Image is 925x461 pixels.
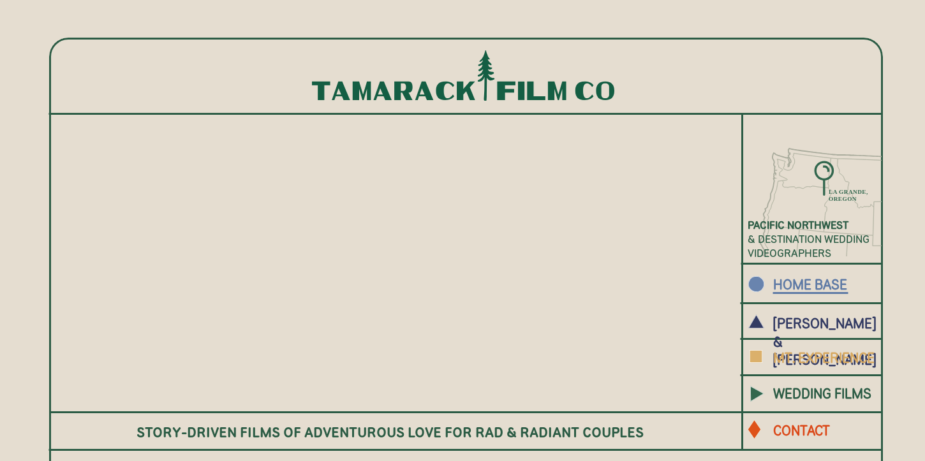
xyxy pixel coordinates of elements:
a: [PERSON_NAME] & [PERSON_NAME] [773,314,860,332]
a: HOME BASE [773,275,860,293]
a: PACIFIC NORThWEST& DESTINATION Weddingvideographers [748,218,910,275]
b: HOME BASE [773,276,847,293]
b: MT. EXPERIENCE [773,349,875,366]
h3: & DESTINATION Wedding videographers [748,218,910,275]
a: WEDDING FILMS [773,384,879,402]
h3: STORY-DRIVEN FILMS OF ADVENTUROUS LOVE FOR RAD & RADIANT COUPLES [137,423,655,441]
b: PACIFIC NORThWEST [748,219,848,231]
b: WEDDING FILMS [773,385,871,402]
b: [PERSON_NAME] & [PERSON_NAME] [773,315,876,368]
a: MT. EXPERIENCE [773,349,879,366]
b: CONTACT [773,422,830,439]
a: CONTACT [773,421,879,439]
